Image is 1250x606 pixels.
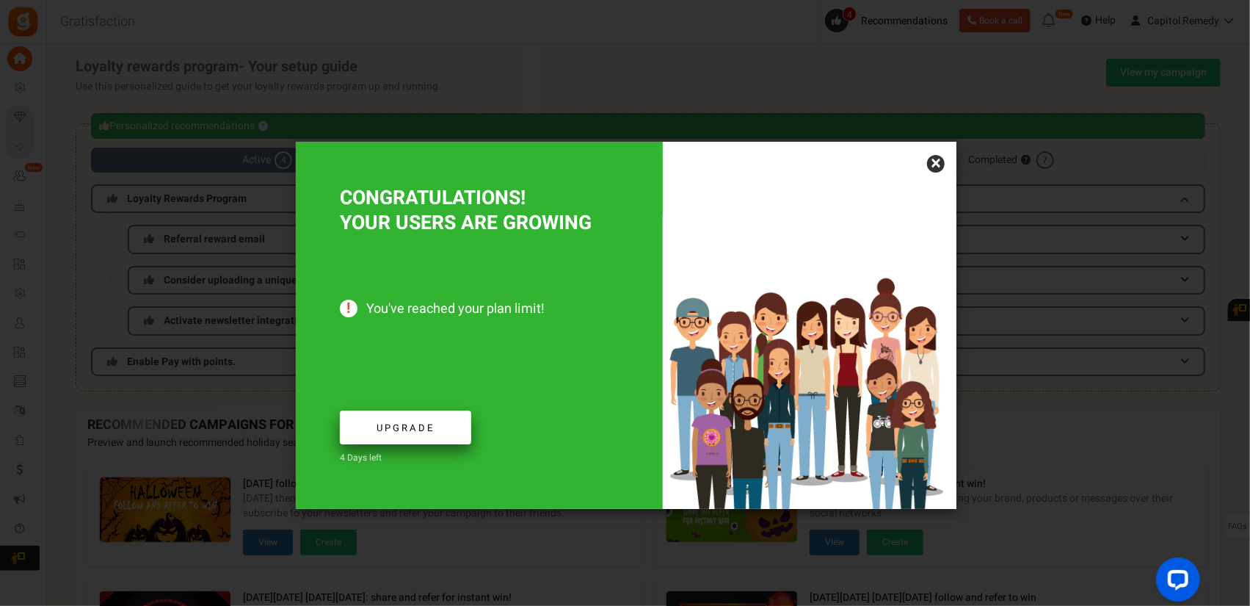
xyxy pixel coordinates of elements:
a: × [927,155,945,173]
img: Increased users [663,215,956,509]
span: CONGRATULATIONS! YOUR USERS ARE GROWING [340,184,592,238]
span: 4 Days left [340,451,382,464]
span: Upgrade [377,421,435,435]
span: You've reached your plan limit! [340,301,619,317]
a: Upgrade [340,411,471,445]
